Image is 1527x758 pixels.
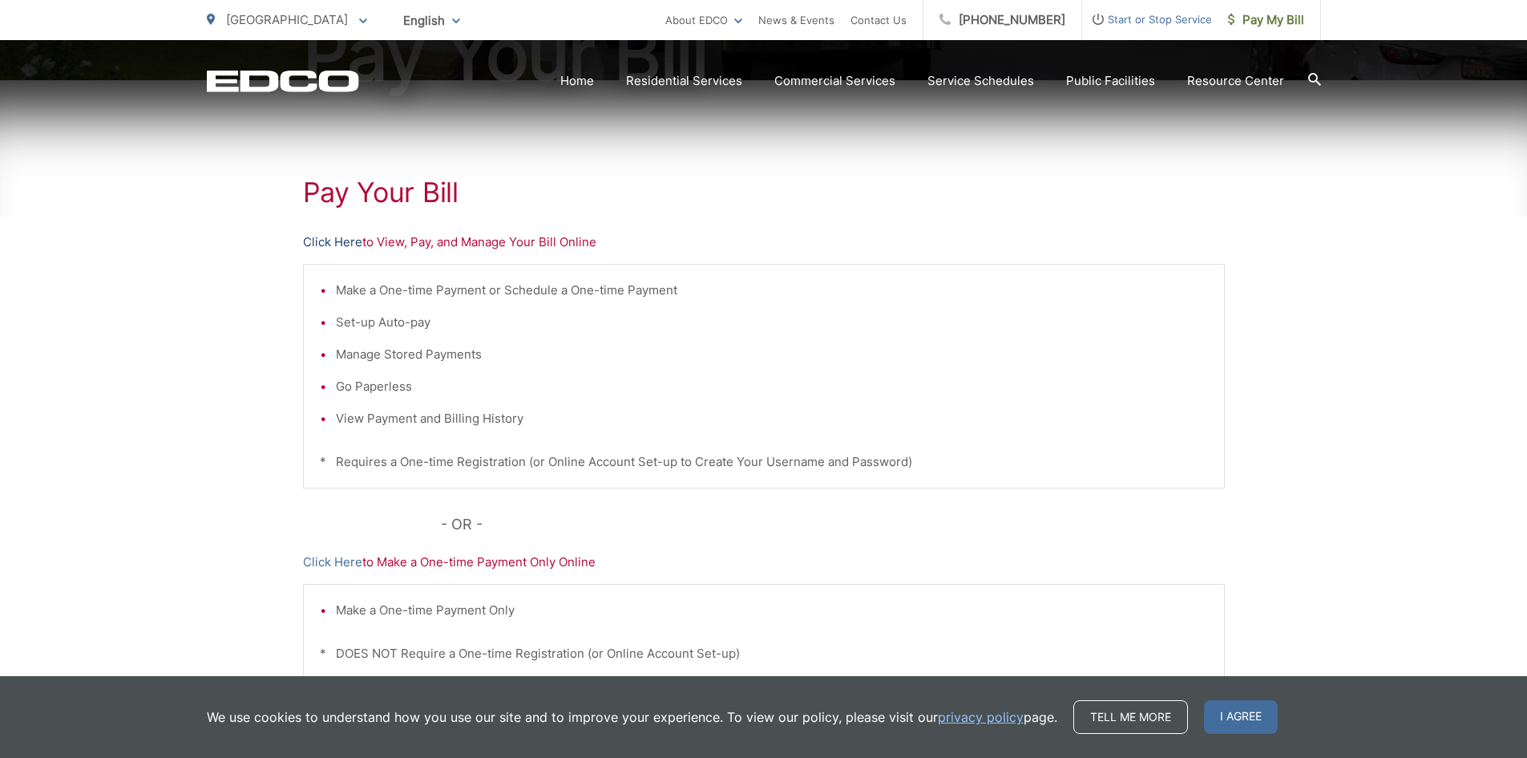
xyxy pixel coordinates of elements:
[303,233,1225,252] p: to View, Pay, and Manage Your Bill Online
[665,10,742,30] a: About EDCO
[1187,71,1284,91] a: Resource Center
[1066,71,1155,91] a: Public Facilities
[207,707,1057,727] p: We use cookies to understand how you use our site and to improve your experience. To view our pol...
[774,71,895,91] a: Commercial Services
[626,71,742,91] a: Residential Services
[938,707,1024,727] a: privacy policy
[320,644,1208,663] p: * DOES NOT Require a One-time Registration (or Online Account Set-up)
[441,513,1225,537] p: - OR -
[1204,700,1278,734] span: I agree
[226,12,348,27] span: [GEOGRAPHIC_DATA]
[336,313,1208,332] li: Set-up Auto-pay
[1073,700,1188,734] a: Tell me more
[303,176,1225,209] h1: Pay Your Bill
[850,10,907,30] a: Contact Us
[758,10,834,30] a: News & Events
[391,6,472,34] span: English
[320,452,1208,472] p: * Requires a One-time Registration (or Online Account Set-up to Create Your Username and Password)
[336,377,1208,396] li: Go Paperless
[336,281,1208,300] li: Make a One-time Payment or Schedule a One-time Payment
[303,553,1225,572] p: to Make a One-time Payment Only Online
[303,233,362,252] a: Click Here
[927,71,1034,91] a: Service Schedules
[207,70,359,92] a: EDCD logo. Return to the homepage.
[303,553,362,572] a: Click Here
[336,409,1208,428] li: View Payment and Billing History
[336,601,1208,620] li: Make a One-time Payment Only
[560,71,594,91] a: Home
[336,345,1208,364] li: Manage Stored Payments
[1228,10,1304,30] span: Pay My Bill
